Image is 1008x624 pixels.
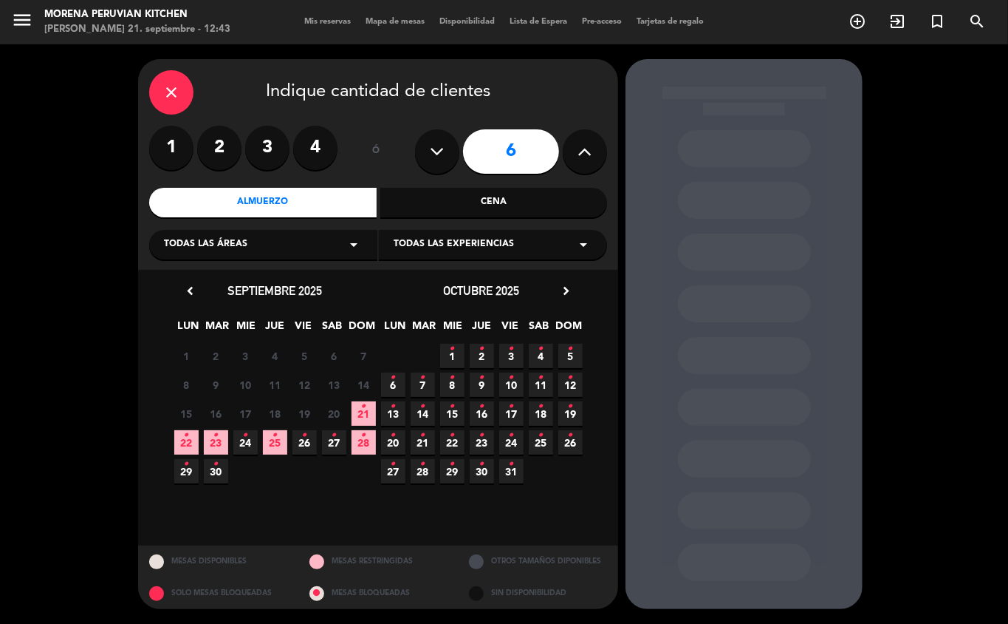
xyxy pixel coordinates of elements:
[470,430,494,455] span: 23
[182,283,198,299] i: chevron_left
[499,430,524,455] span: 24
[234,317,258,342] span: MIE
[233,344,258,368] span: 3
[174,344,199,368] span: 1
[968,13,986,30] i: search
[450,452,455,476] i: •
[352,344,376,368] span: 7
[381,430,405,455] span: 20
[440,373,464,397] span: 8
[411,430,435,455] span: 21
[498,317,523,342] span: VIE
[470,401,494,426] span: 16
[479,424,484,447] i: •
[233,430,258,455] span: 24
[444,283,520,298] span: octubre 2025
[205,317,230,342] span: MAR
[263,401,287,426] span: 18
[450,366,455,390] i: •
[383,317,408,342] span: LUN
[441,317,465,342] span: MIE
[204,430,228,455] span: 23
[292,430,317,455] span: 26
[184,424,189,447] i: •
[568,337,573,361] i: •
[263,373,287,397] span: 11
[529,344,553,368] span: 4
[298,546,459,577] div: MESAS RESTRINGIDAS
[470,459,494,484] span: 30
[298,577,459,609] div: MESAS BLOQUEADAS
[11,9,33,31] i: menu
[411,459,435,484] span: 28
[529,401,553,426] span: 18
[411,373,435,397] span: 7
[149,188,377,217] div: Almuerzo
[509,424,514,447] i: •
[227,283,322,298] span: septiembre 2025
[174,373,199,397] span: 8
[391,424,396,447] i: •
[352,126,400,177] div: ó
[568,366,573,390] i: •
[292,401,317,426] span: 19
[204,373,228,397] span: 9
[174,459,199,484] span: 29
[332,424,337,447] i: •
[292,317,316,342] span: VIE
[470,373,494,397] span: 9
[349,317,374,342] span: DOM
[527,317,552,342] span: SAB
[499,373,524,397] span: 10
[292,344,317,368] span: 5
[558,283,574,299] i: chevron_right
[138,577,298,609] div: SOLO MESAS BLOQUEADAS
[204,344,228,368] span: 2
[322,430,346,455] span: 27
[352,373,376,397] span: 14
[568,395,573,418] i: •
[499,401,524,426] span: 17
[479,337,484,361] i: •
[538,337,544,361] i: •
[450,424,455,447] i: •
[575,236,592,254] i: arrow_drop_down
[204,401,228,426] span: 16
[394,237,514,252] span: Todas las experiencias
[138,546,298,577] div: MESAS DISPONIBLES
[558,401,583,426] span: 19
[509,395,514,418] i: •
[420,452,425,476] i: •
[568,424,573,447] i: •
[381,459,405,484] span: 27
[538,366,544,390] i: •
[558,344,583,368] span: 5
[440,459,464,484] span: 29
[432,18,502,26] span: Disponibilidad
[411,401,435,426] span: 14
[391,395,396,418] i: •
[44,22,230,37] div: [PERSON_NAME] 21. septiembre - 12:43
[479,366,484,390] i: •
[479,395,484,418] i: •
[470,317,494,342] span: JUE
[558,430,583,455] span: 26
[529,430,553,455] span: 25
[361,395,366,418] i: •
[358,18,432,26] span: Mapa de mesas
[391,452,396,476] i: •
[44,7,230,22] div: Morena Peruvian Kitchen
[174,430,199,455] span: 22
[213,452,219,476] i: •
[272,424,278,447] i: •
[538,424,544,447] i: •
[848,13,866,30] i: add_circle_outline
[149,126,193,170] label: 1
[213,424,219,447] i: •
[420,424,425,447] i: •
[176,317,201,342] span: LUN
[380,188,608,217] div: Cena
[302,424,307,447] i: •
[440,401,464,426] span: 15
[558,373,583,397] span: 12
